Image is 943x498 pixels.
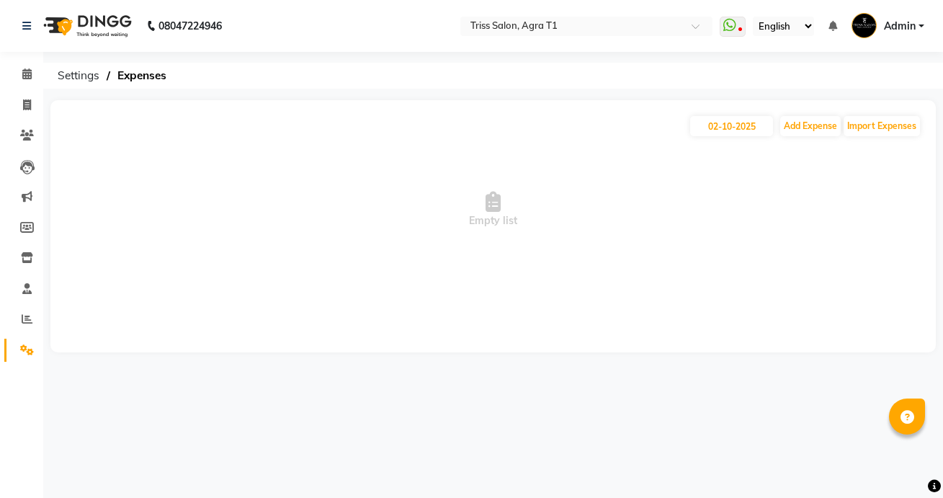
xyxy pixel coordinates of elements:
[50,63,107,89] span: Settings
[844,116,920,136] button: Import Expenses
[110,63,174,89] span: Expenses
[158,6,222,46] b: 08047224946
[65,138,921,282] span: Empty list
[37,6,135,46] img: logo
[690,116,773,136] input: PLACEHOLDER.DATE
[884,19,916,34] span: Admin
[780,116,841,136] button: Add Expense
[852,13,877,38] img: Admin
